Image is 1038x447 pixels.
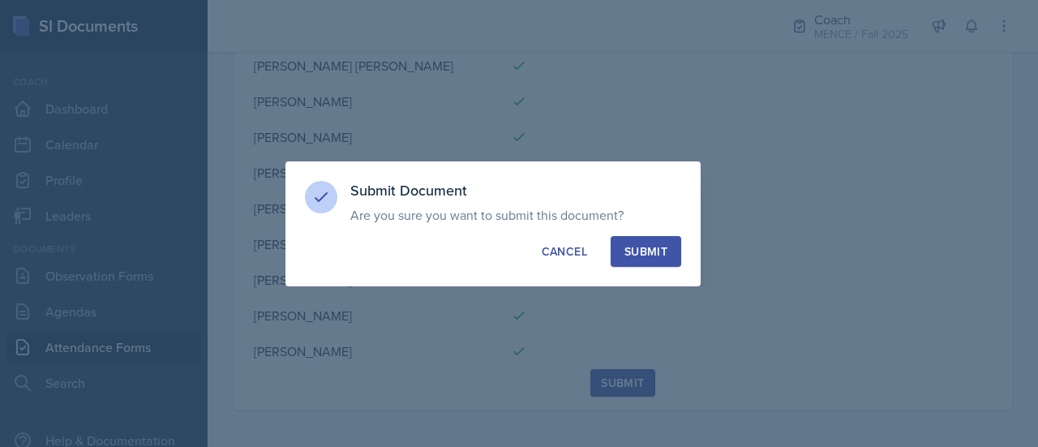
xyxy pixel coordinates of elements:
[611,236,681,267] button: Submit
[542,243,587,260] div: Cancel
[624,243,667,260] div: Submit
[350,207,681,223] p: Are you sure you want to submit this document?
[350,181,681,200] h3: Submit Document
[528,236,601,267] button: Cancel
